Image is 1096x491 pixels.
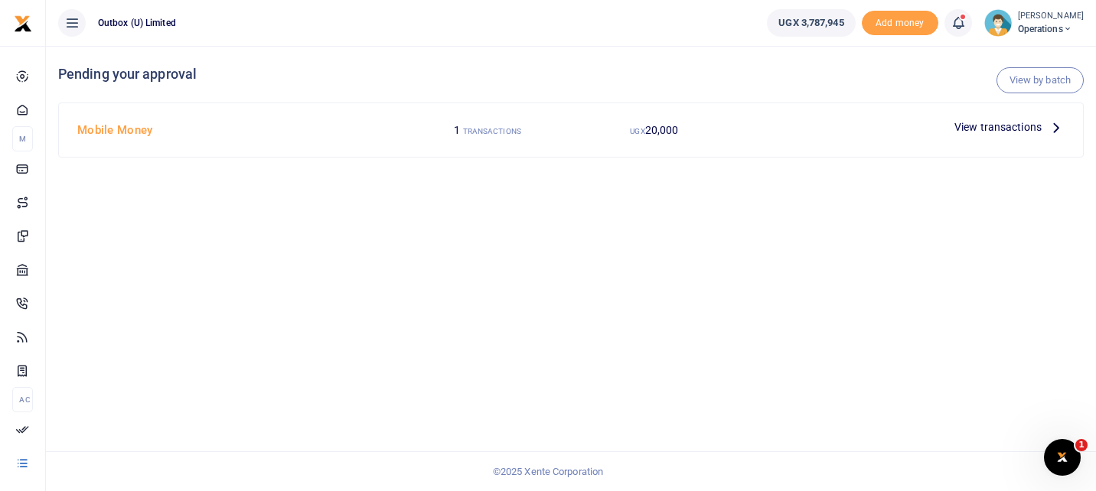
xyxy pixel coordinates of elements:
[984,9,1084,37] a: profile-user [PERSON_NAME] Operations
[92,16,182,30] span: Outbox (U) Limited
[77,122,398,138] h4: Mobile Money
[862,11,938,36] li: Toup your wallet
[14,17,32,28] a: logo-small logo-large logo-large
[984,9,1012,37] img: profile-user
[778,15,843,31] span: UGX 3,787,945
[954,119,1042,135] span: View transactions
[12,126,33,151] li: M
[862,16,938,28] a: Add money
[645,124,679,136] span: 20,000
[58,66,1084,83] h4: Pending your approval
[12,387,33,412] li: Ac
[1044,439,1081,476] iframe: Intercom live chat
[454,124,460,136] span: 1
[630,127,644,135] small: UGX
[463,127,521,135] small: TRANSACTIONS
[862,11,938,36] span: Add money
[1075,439,1088,451] span: 1
[997,67,1084,93] a: View by batch
[1018,10,1084,23] small: [PERSON_NAME]
[761,9,861,37] li: Wallet ballance
[1018,22,1084,36] span: Operations
[14,15,32,33] img: logo-small
[767,9,855,37] a: UGX 3,787,945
